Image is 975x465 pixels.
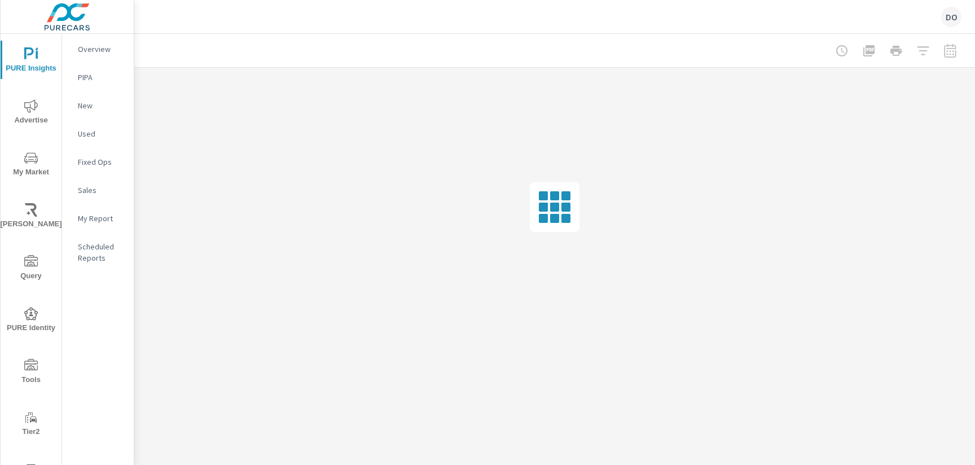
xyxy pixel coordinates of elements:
[78,128,125,139] p: Used
[4,411,58,438] span: Tier2
[78,185,125,196] p: Sales
[4,47,58,75] span: PURE Insights
[78,72,125,83] p: PIPA
[4,359,58,387] span: Tools
[62,97,134,114] div: New
[78,100,125,111] p: New
[62,125,134,142] div: Used
[78,156,125,168] p: Fixed Ops
[78,43,125,55] p: Overview
[4,151,58,179] span: My Market
[941,7,961,27] div: DO
[62,238,134,266] div: Scheduled Reports
[62,69,134,86] div: PIPA
[62,153,134,170] div: Fixed Ops
[78,241,125,264] p: Scheduled Reports
[62,182,134,199] div: Sales
[78,213,125,224] p: My Report
[62,210,134,227] div: My Report
[4,307,58,335] span: PURE Identity
[4,99,58,127] span: Advertise
[4,255,58,283] span: Query
[4,203,58,231] span: [PERSON_NAME]
[62,41,134,58] div: Overview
